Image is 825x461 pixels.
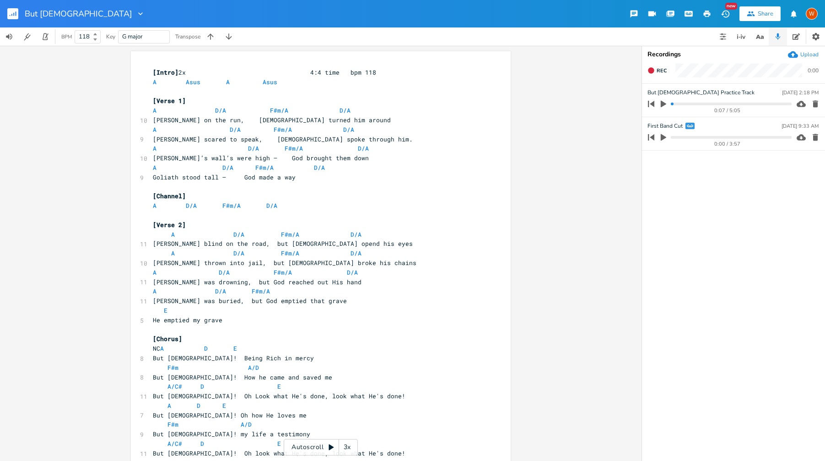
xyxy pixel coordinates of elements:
button: Upload [788,49,819,60]
span: A [153,287,156,295]
span: G major [122,33,143,41]
span: [Channel] [153,192,186,200]
span: D/A [358,144,369,152]
span: But [DEMOGRAPHIC_DATA]! Being Rich in mercy [153,354,314,362]
span: But [DEMOGRAPHIC_DATA]! Oh look what He's done, look what He's done! [153,449,405,457]
span: D/A [343,125,354,134]
div: New [725,3,737,10]
span: A [171,249,175,257]
span: NC [153,344,241,353]
span: [PERSON_NAME] thrown into jail, but [DEMOGRAPHIC_DATA] broke his chains [153,259,416,267]
span: F#m [167,363,178,372]
span: Rec [657,67,667,74]
div: Key [106,34,115,39]
span: But [DEMOGRAPHIC_DATA]! Oh Look what He's done, look what He's done! [153,392,405,400]
span: [Verse 2] [153,221,186,229]
span: Goliath stood tall – God made a way [153,173,296,181]
span: F#m [167,420,178,428]
span: A [153,268,156,277]
span: [Intro] [153,68,178,76]
span: [Chorus] [153,335,182,343]
div: 0:00 [808,68,819,73]
span: D/A [186,201,197,210]
span: D/A [340,106,350,114]
span: A [153,201,156,210]
button: New [716,5,734,22]
span: [PERSON_NAME] on the run, [DEMOGRAPHIC_DATA] turned him around [153,116,391,124]
div: Upload [800,51,819,58]
div: [DATE] 9:33 AM [782,124,819,129]
div: 0:07 / 5:05 [663,108,792,113]
span: D [200,382,204,390]
span: Asus [186,78,200,86]
span: D/A [230,125,241,134]
span: But [DEMOGRAPHIC_DATA]! How he came and saved me [153,373,332,381]
div: BPM [61,34,72,39]
span: D/A [219,268,230,277]
div: 3x [339,439,356,456]
span: But [DEMOGRAPHIC_DATA]! Oh how He loves me [153,411,307,419]
span: But [DEMOGRAPHIC_DATA] Practice Track [647,88,755,97]
span: D/A [215,287,226,295]
span: F#m/A [252,287,270,295]
span: First Band Cut [647,122,683,130]
div: [DATE] 2:18 PM [782,90,819,95]
span: E [277,439,281,448]
span: [PERSON_NAME]’s wall’s were high – God brought them down [153,154,369,162]
span: [PERSON_NAME] was drowning, but God reached out His hand [153,278,361,286]
span: F#m/A [222,201,241,210]
span: D/A [222,163,233,172]
span: D [204,344,208,353]
span: [PERSON_NAME] was buried, but God emptied that grave [153,297,347,305]
span: F#m/A [281,249,299,257]
div: Worship Pastor [806,8,818,20]
span: A [153,125,156,134]
span: A [153,144,156,152]
span: D/A [314,163,325,172]
button: W [806,3,818,24]
span: Asus [263,78,277,86]
span: A/C# [167,382,182,390]
button: Rec [644,63,670,78]
span: He emptied my grave [153,316,222,324]
span: E [222,401,226,410]
span: A [167,401,171,410]
span: D/A [248,144,259,152]
span: F#m/A [274,125,292,134]
span: D/A [350,249,361,257]
span: F#m/A [274,268,292,277]
span: E [233,344,237,353]
span: A/D [248,363,259,372]
span: A [226,78,230,86]
div: 0:00 / 3:57 [663,141,792,146]
span: [PERSON_NAME] blind on the road, but [DEMOGRAPHIC_DATA] opend his eyes [153,239,413,248]
span: [PERSON_NAME] scared to speak, [DEMOGRAPHIC_DATA] spoke through him. [153,135,413,143]
span: 2x 4:4 time bpm 118 [153,68,376,76]
span: But [DEMOGRAPHIC_DATA] [25,10,132,18]
span: F#m/A [255,163,274,172]
span: A [153,163,156,172]
span: D/A [347,268,358,277]
div: Autoscroll [284,439,358,456]
div: Share [758,10,773,18]
div: Recordings [647,51,820,58]
span: D/A [233,230,244,239]
span: A [153,78,156,86]
span: D [197,401,200,410]
span: D/A [350,230,361,239]
span: D/A [266,201,277,210]
div: Transpose [175,34,200,39]
span: E [277,382,281,390]
span: F#m/A [285,144,303,152]
span: But [DEMOGRAPHIC_DATA]! my life a testimony [153,430,310,438]
span: E [164,306,167,315]
button: Share [739,6,781,21]
span: D/A [233,249,244,257]
span: A [153,106,156,114]
span: F#m/A [281,230,299,239]
span: D [200,439,204,448]
span: [Verse 1] [153,97,186,105]
span: A [171,230,175,239]
span: A/C# [167,439,182,448]
span: A [160,344,164,353]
